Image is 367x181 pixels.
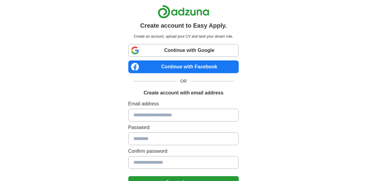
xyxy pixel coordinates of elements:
a: Continue with Google [128,44,239,57]
label: Email address [128,100,239,108]
h1: Create account with email address [143,89,223,97]
label: Password [128,124,239,131]
label: Confirm password [128,148,239,155]
a: Continue with Facebook [128,60,239,73]
h1: Create account to Easy Apply. [140,21,227,30]
span: OR [177,78,190,84]
p: Create an account, upload your CV and land your dream role. [130,34,238,39]
img: Adzuna logo [158,5,209,19]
